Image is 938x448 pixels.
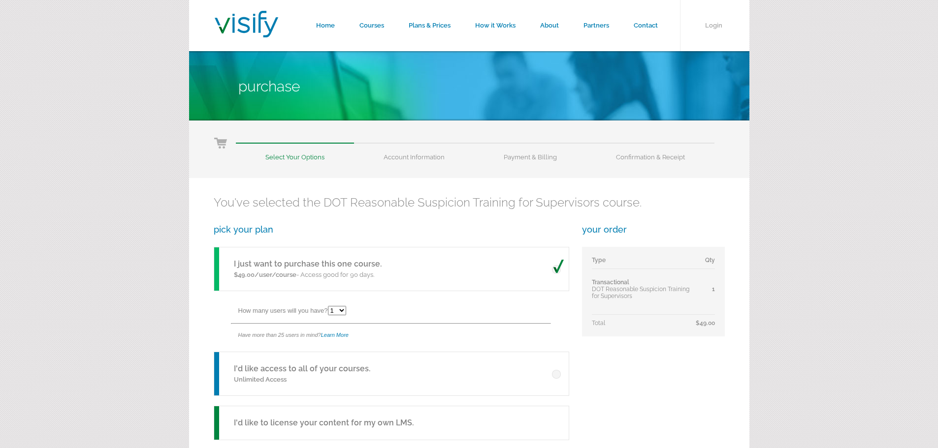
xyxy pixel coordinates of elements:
[592,279,629,286] span: Transactional
[214,224,568,235] h3: pick your plan
[354,143,474,161] li: Account Information
[696,257,715,269] td: Qty
[234,417,414,429] h5: I'd like to license your content for my own LMS.
[214,406,568,440] a: I'd like to license your content for my own LMS.
[592,315,696,327] td: Total
[586,143,714,161] li: Confirmation & Receipt
[321,332,349,338] a: Learn More
[215,26,278,40] a: Visify Training
[592,257,696,269] td: Type
[696,286,715,293] div: 1
[234,270,382,280] p: - Access good for 90 days.
[696,320,715,327] span: $49.00
[234,364,370,373] a: I'd like access to all of your courses.
[214,195,725,209] h2: You've selected the DOT Reasonable Suspicion Training for Supervisors course.
[234,271,296,278] span: $49.00/user/course
[474,143,586,161] li: Payment & Billing
[215,11,278,37] img: Visify Training
[238,78,300,95] span: Purchase
[234,258,382,270] h5: I just want to purchase this one course.
[238,324,568,346] div: Have more than 25 users in mind?
[234,376,287,383] span: Unlimited Access
[236,143,354,161] li: Select Your Options
[592,286,689,299] span: DOT Reasonable Suspicion Training for Supervisors
[238,301,568,323] div: How many users will you have?
[582,224,725,235] h3: your order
